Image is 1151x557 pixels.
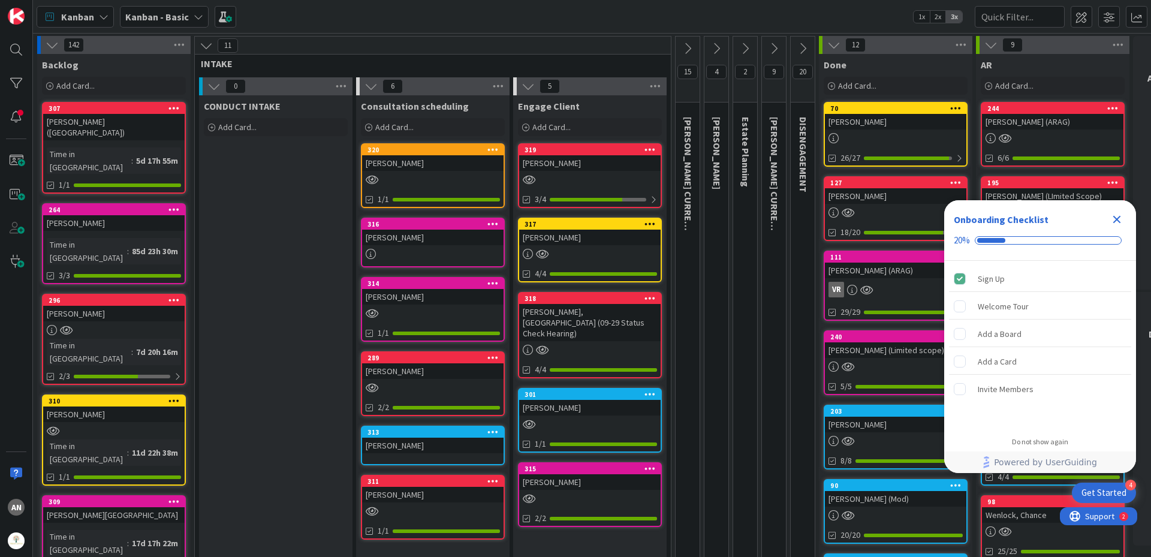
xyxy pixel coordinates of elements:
[362,476,504,502] div: 311[PERSON_NAME]
[47,530,127,556] div: Time in [GEOGRAPHIC_DATA]
[43,204,185,215] div: 264
[42,102,186,194] a: 307[PERSON_NAME] ([GEOGRAPHIC_DATA])Time in [GEOGRAPHIC_DATA]:5d 17h 55m1/1
[519,293,661,341] div: 318[PERSON_NAME], [GEOGRAPHIC_DATA] (09-29 Status Check Hearing)
[43,507,185,523] div: [PERSON_NAME][GEOGRAPHIC_DATA]
[982,177,1123,188] div: 195
[535,512,546,525] span: 2/2
[824,479,968,544] a: 90[PERSON_NAME] (Mod)20/20
[43,215,185,231] div: [PERSON_NAME]
[362,155,504,171] div: [PERSON_NAME]
[362,219,504,245] div: 316[PERSON_NAME]
[981,176,1125,241] a: 195[PERSON_NAME] (LImited Scope)14/15
[62,5,65,14] div: 2
[825,406,966,417] div: 203
[519,293,661,304] div: 318
[825,103,966,130] div: 70[PERSON_NAME]
[225,79,246,94] span: 0
[59,370,70,383] span: 2/3
[949,376,1131,402] div: Invite Members is incomplete.
[375,122,414,133] span: Add Card...
[987,179,1123,187] div: 195
[830,104,966,113] div: 70
[47,439,127,466] div: Time in [GEOGRAPHIC_DATA]
[518,462,662,527] a: 315[PERSON_NAME]2/2
[525,294,661,303] div: 318
[367,220,504,228] div: 316
[43,496,185,507] div: 309
[825,480,966,507] div: 90[PERSON_NAME] (Mod)
[43,396,185,407] div: 310
[43,103,185,140] div: 307[PERSON_NAME] ([GEOGRAPHIC_DATA])
[949,293,1131,320] div: Welcome Tour is incomplete.
[519,474,661,490] div: [PERSON_NAME]
[982,496,1123,507] div: 98
[994,455,1097,469] span: Powered by UserGuiding
[540,79,560,94] span: 5
[131,345,133,359] span: :
[982,103,1123,130] div: 244[PERSON_NAME] (ARAG)
[677,65,698,79] span: 15
[954,212,1048,227] div: Onboarding Checklist
[61,10,94,24] span: Kanban
[535,438,546,450] span: 1/1
[367,354,504,362] div: 289
[706,65,727,79] span: 4
[525,146,661,154] div: 319
[845,38,866,52] span: 12
[1125,480,1136,490] div: 4
[519,389,661,416] div: 301[PERSON_NAME]
[361,143,505,208] a: 320[PERSON_NAME]1/1
[362,144,504,155] div: 320
[518,100,580,112] span: Engage Client
[825,177,966,188] div: 127
[1002,38,1023,52] span: 9
[978,382,1034,396] div: Invite Members
[998,152,1009,164] span: 6/6
[518,143,662,208] a: 319[PERSON_NAME]3/4
[982,177,1123,204] div: 195[PERSON_NAME] (LImited Scope)
[981,102,1125,167] a: 244[PERSON_NAME] (ARAG)6/6
[382,79,403,94] span: 6
[362,363,504,379] div: [PERSON_NAME]
[362,427,504,453] div: 313[PERSON_NAME]
[793,65,813,79] span: 20
[954,235,1126,246] div: Checklist progress: 20%
[367,477,504,486] div: 311
[535,193,546,206] span: 3/4
[535,363,546,376] span: 4/4
[525,220,661,228] div: 317
[769,117,781,273] span: VICTOR CURRENT CLIENTS
[42,294,186,385] a: 296[PERSON_NAME]Time in [GEOGRAPHIC_DATA]:7d 20h 16m2/3
[43,306,185,321] div: [PERSON_NAME]
[43,295,185,321] div: 296[PERSON_NAME]
[824,330,968,395] a: 240[PERSON_NAME] (Limited scope)5/5
[825,406,966,432] div: 203[PERSON_NAME]
[825,480,966,491] div: 90
[362,427,504,438] div: 313
[797,117,809,192] span: DISENGAGEMENT
[519,219,661,230] div: 317
[43,396,185,422] div: 310[PERSON_NAME]
[518,218,662,282] a: 317[PERSON_NAME]4/4
[535,267,546,280] span: 4/4
[978,299,1029,314] div: Welcome Tour
[978,354,1017,369] div: Add a Card
[825,177,966,204] div: 127[PERSON_NAME]
[56,80,95,91] span: Add Card...
[361,218,505,267] a: 316[PERSON_NAME]
[532,122,571,133] span: Add Card...
[825,491,966,507] div: [PERSON_NAME] (Mod)
[944,200,1136,473] div: Checklist Container
[519,389,661,400] div: 301
[825,332,966,342] div: 240
[362,353,504,379] div: 289[PERSON_NAME]
[944,451,1136,473] div: Footer
[998,471,1009,483] span: 4/4
[361,351,505,416] a: 289[PERSON_NAME]2/2
[949,321,1131,347] div: Add a Board is incomplete.
[825,332,966,358] div: 240[PERSON_NAME] (Limited scope)
[362,289,504,305] div: [PERSON_NAME]
[824,102,968,167] a: 70[PERSON_NAME]26/27
[361,100,469,112] span: Consultation scheduling
[362,230,504,245] div: [PERSON_NAME]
